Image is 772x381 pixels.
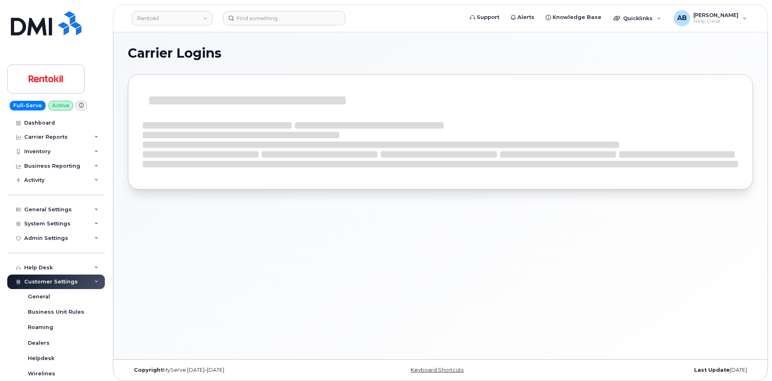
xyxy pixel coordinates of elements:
[134,367,163,373] strong: Copyright
[411,367,463,373] a: Keyboard Shortcuts
[128,47,221,59] span: Carrier Logins
[694,367,730,373] strong: Last Update
[128,367,336,373] div: MyServe [DATE]–[DATE]
[545,367,753,373] div: [DATE]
